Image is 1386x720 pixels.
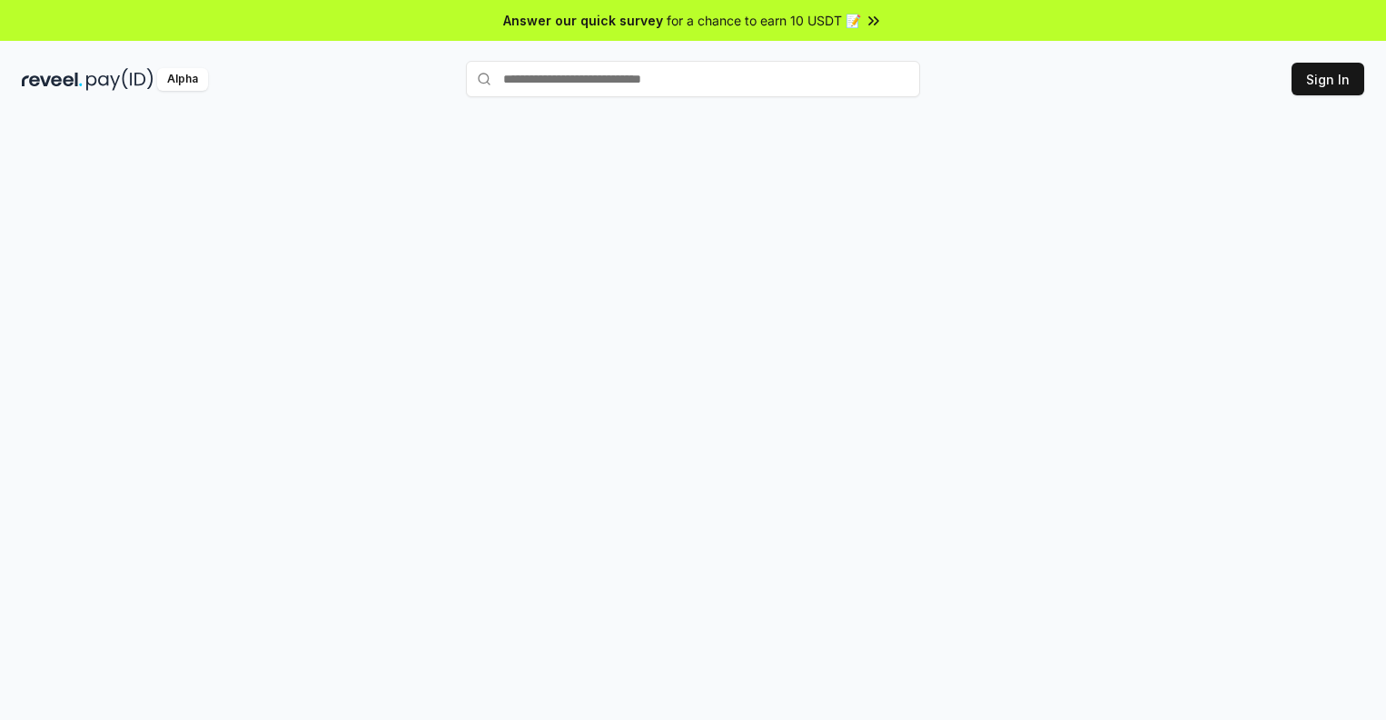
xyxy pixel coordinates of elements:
[86,68,153,91] img: pay_id
[157,68,208,91] div: Alpha
[667,11,861,30] span: for a chance to earn 10 USDT 📝
[503,11,663,30] span: Answer our quick survey
[1292,63,1364,95] button: Sign In
[22,68,83,91] img: reveel_dark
